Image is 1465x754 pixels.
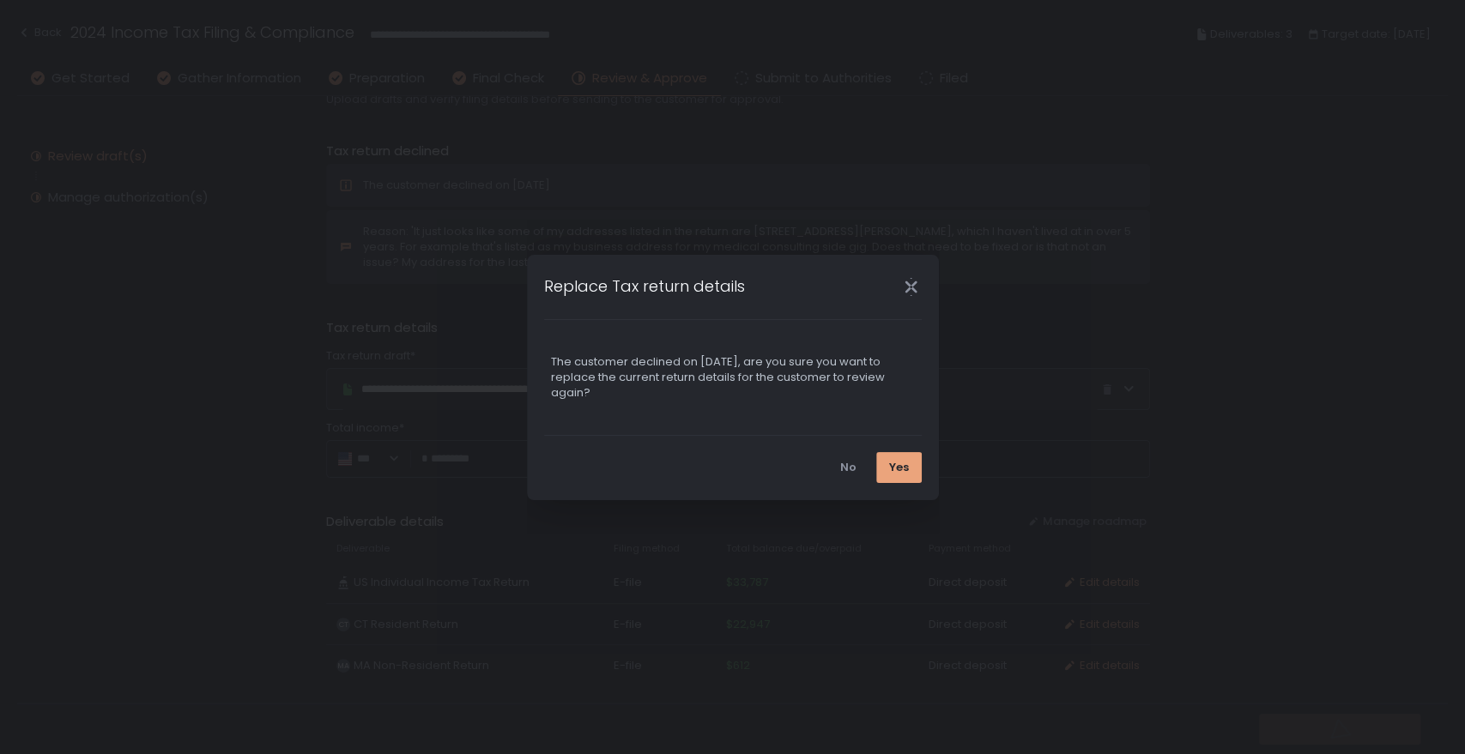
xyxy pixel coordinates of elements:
[551,354,915,401] div: The customer declined on [DATE], are you sure you want to replace the current return details for ...
[884,277,939,297] div: Close
[827,452,869,483] button: No
[889,460,909,475] div: Yes
[544,274,745,298] h1: Replace Tax return details
[876,452,922,483] button: Yes
[840,460,857,475] div: No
